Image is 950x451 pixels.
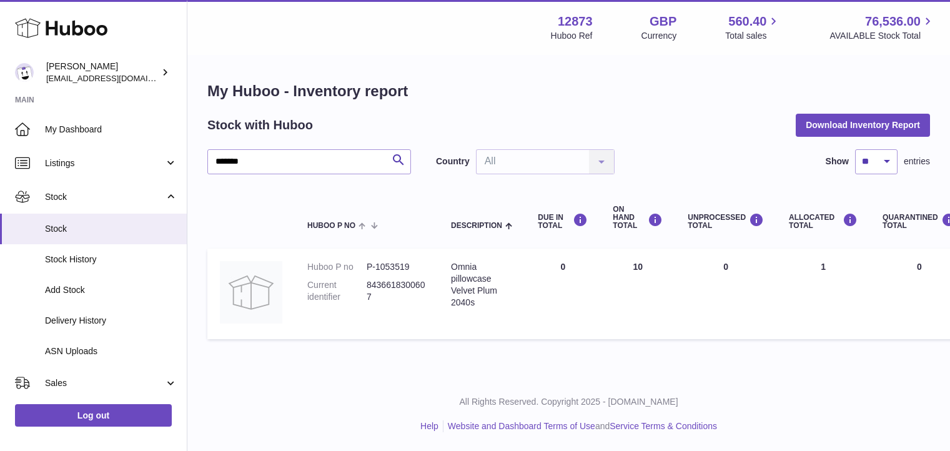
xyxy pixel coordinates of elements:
a: Log out [15,404,172,427]
dd: P-1053519 [367,261,426,273]
span: Sales [45,377,164,389]
span: Stock [45,223,177,235]
img: tikhon.oleinikov@sleepandglow.com [15,63,34,82]
td: 0 [675,249,776,339]
button: Download Inventory Report [796,114,930,136]
span: AVAILABLE Stock Total [829,30,935,42]
div: Omnia pillowcase Velvet Plum 2040s [451,261,513,309]
div: DUE IN TOTAL [538,213,588,230]
span: 76,536.00 [865,13,921,30]
span: [EMAIL_ADDRESS][DOMAIN_NAME] [46,73,184,83]
dd: 8436618300607 [367,279,426,303]
a: Service Terms & Conditions [610,421,717,431]
label: Show [826,156,849,167]
div: Currency [641,30,677,42]
label: Country [436,156,470,167]
h1: My Huboo - Inventory report [207,81,930,101]
td: 0 [525,249,600,339]
a: 560.40 Total sales [725,13,781,42]
div: [PERSON_NAME] [46,61,159,84]
td: 10 [600,249,675,339]
dt: Huboo P no [307,261,367,273]
div: UNPROCESSED Total [688,213,764,230]
span: ASN Uploads [45,345,177,357]
a: Website and Dashboard Terms of Use [448,421,595,431]
span: entries [904,156,930,167]
p: All Rights Reserved. Copyright 2025 - [DOMAIN_NAME] [197,396,940,408]
span: Stock History [45,254,177,265]
a: 76,536.00 AVAILABLE Stock Total [829,13,935,42]
div: ON HAND Total [613,206,663,230]
td: 1 [776,249,870,339]
span: Delivery History [45,315,177,327]
span: Huboo P no [307,222,355,230]
strong: GBP [650,13,676,30]
span: Add Stock [45,284,177,296]
img: product image [220,261,282,324]
span: Description [451,222,502,230]
span: Total sales [725,30,781,42]
li: and [443,420,717,432]
span: 560.40 [728,13,766,30]
span: 0 [917,262,922,272]
a: Help [420,421,438,431]
span: Listings [45,157,164,169]
div: Huboo Ref [551,30,593,42]
h2: Stock with Huboo [207,117,313,134]
span: Stock [45,191,164,203]
dt: Current identifier [307,279,367,303]
span: My Dashboard [45,124,177,136]
div: ALLOCATED Total [789,213,858,230]
strong: 12873 [558,13,593,30]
